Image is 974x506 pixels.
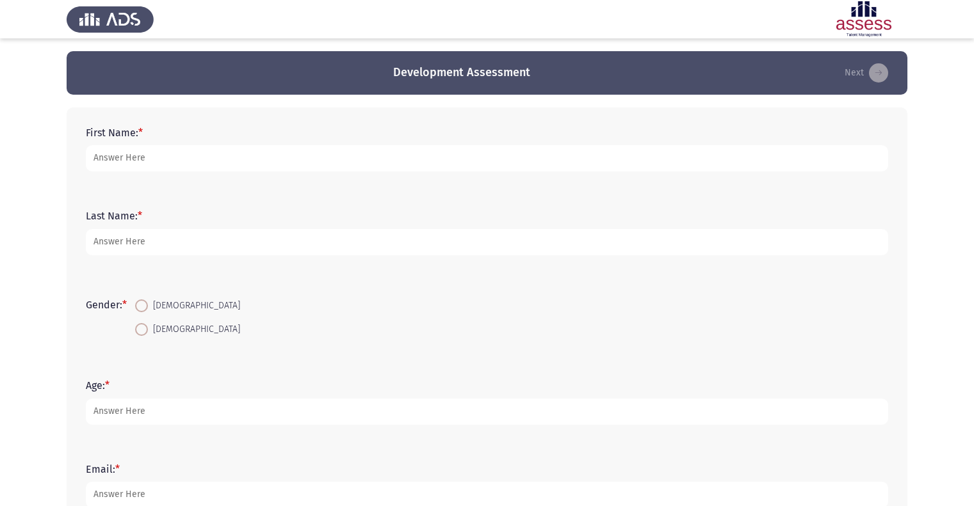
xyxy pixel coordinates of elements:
[86,127,143,139] label: First Name:
[86,463,120,475] label: Email:
[86,229,888,255] input: add answer text
[148,322,240,337] span: [DEMOGRAPHIC_DATA]
[86,299,127,311] label: Gender:
[148,298,240,313] span: [DEMOGRAPHIC_DATA]
[67,1,154,37] img: Assess Talent Management logo
[86,210,142,222] label: Last Name:
[86,399,888,425] input: add answer text
[393,65,530,81] h3: Development Assessment
[820,1,907,37] img: Assessment logo of Development Assessment R1 (EN/AR)
[86,379,110,391] label: Age:
[86,145,888,171] input: add answer text
[841,63,892,83] button: load next page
